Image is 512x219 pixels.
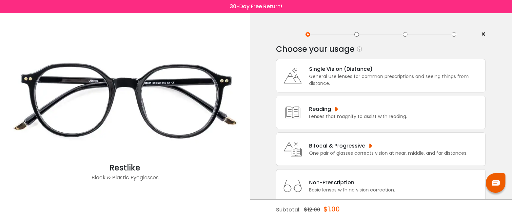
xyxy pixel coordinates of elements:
[3,174,246,187] div: Black & Plastic Eyeglasses
[309,178,395,187] div: Non-Prescription
[481,30,486,39] span: ×
[492,180,500,186] img: chat
[309,142,467,150] div: Bifocal & Progressive
[3,40,246,162] img: Black Restlike - Plastic Eyeglasses
[476,30,486,39] a: ×
[309,150,467,157] div: One pair of glasses corrects vision at near, middle, and far distances.
[309,113,407,120] div: Lenses that magnify to assist with reading.
[309,105,407,113] div: Reading
[309,65,482,73] div: Single Vision (Distance)
[276,43,355,56] div: Choose your usage
[309,73,482,87] div: General use lenses for common prescriptions and seeing things from distance.
[324,200,340,219] div: $1.00
[3,162,246,174] div: Restlike
[309,187,395,193] div: Basic lenses with no vision correction.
